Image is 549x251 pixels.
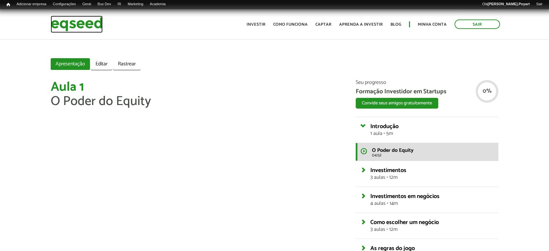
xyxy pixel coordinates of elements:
[372,146,414,155] span: O Poder do Equity
[339,22,383,27] a: Aprenda a investir
[370,167,493,180] a: Investimentos3 aulas • 12m
[273,22,308,27] a: Como funciona
[147,2,169,7] a: Academia
[6,2,10,7] span: Início
[370,218,439,227] span: Como escolher um negócio
[370,124,493,136] a: Introdução1 aula • 5m
[3,2,13,8] a: Início
[79,2,94,7] a: Geral
[356,88,498,95] span: Formação Investidor em Startups
[370,175,493,180] span: 3 aulas • 12m
[51,58,90,70] a: Apresentação
[51,91,151,112] span: O Poder do Equity
[370,227,493,232] span: 3 aulas • 12m
[315,22,331,27] a: Captar
[113,58,141,70] a: Rastrear
[370,122,399,131] span: Introdução
[114,2,124,7] a: RI
[370,219,493,232] a: Como escolher um negócio3 aulas • 12m
[370,131,493,136] span: 1 aula • 5m
[94,2,114,7] a: Bus Dev
[370,193,493,206] a: Investimentos em negócios4 aulas • 14m
[356,80,498,85] span: Seu progresso
[370,165,406,175] span: Investimentos
[370,201,493,206] span: 4 aulas • 14m
[488,2,530,6] strong: [PERSON_NAME].Poyart
[533,2,546,7] a: Sair
[356,143,498,161] a: O Poder do Equity 04:52
[390,22,401,27] a: Blog
[91,58,112,70] a: Editar
[124,2,147,7] a: Marketing
[247,22,265,27] a: Investir
[370,192,440,201] span: Investimentos em negócios
[50,2,79,7] a: Configurações
[454,20,500,29] a: Sair
[356,98,438,109] button: Convide seus amigos gratuitamente
[51,76,84,98] span: Aula 1
[372,153,493,157] span: 04:52
[479,2,533,7] a: Olá[PERSON_NAME].Poyart
[13,2,50,7] a: Adicionar empresa
[51,16,103,33] img: EqSeed
[418,22,447,27] a: Minha conta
